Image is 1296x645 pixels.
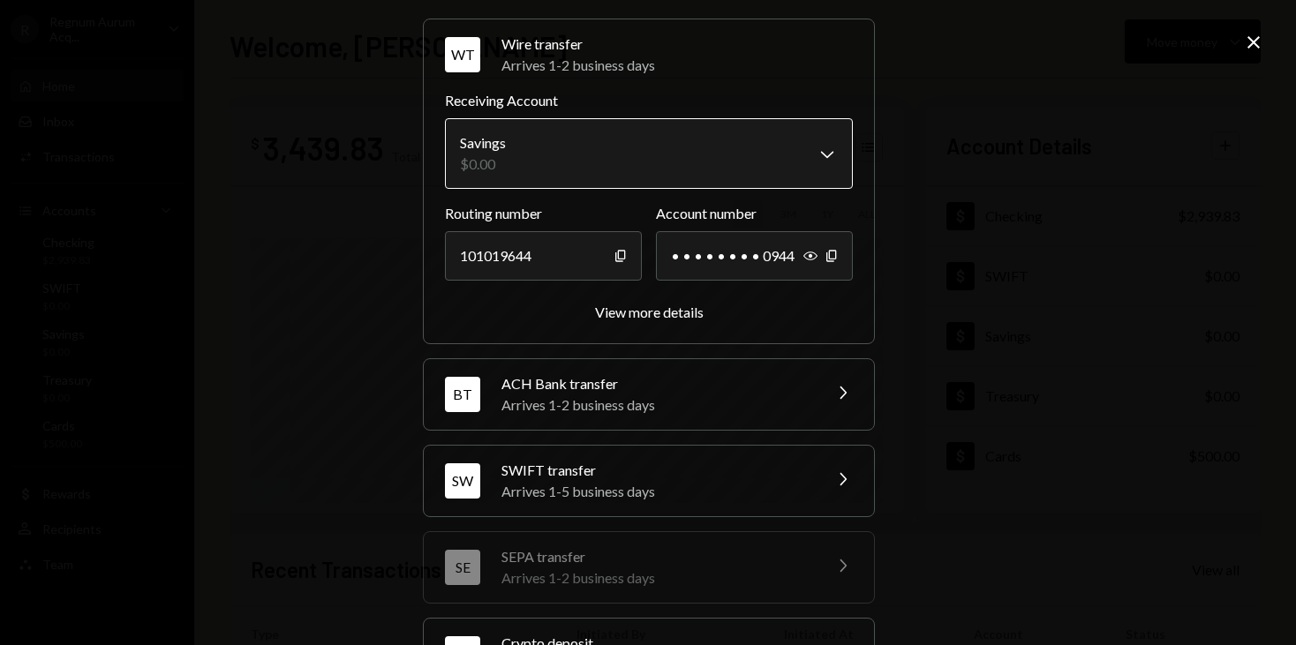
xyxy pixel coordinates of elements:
[501,34,853,55] div: Wire transfer
[445,37,480,72] div: WT
[445,90,853,322] div: WTWire transferArrives 1-2 business days
[445,377,480,412] div: BT
[445,203,642,224] label: Routing number
[424,532,874,603] button: SESEPA transferArrives 1-2 business days
[501,567,810,589] div: Arrives 1-2 business days
[501,55,853,76] div: Arrives 1-2 business days
[424,19,874,90] button: WTWire transferArrives 1-2 business days
[424,446,874,516] button: SWSWIFT transferArrives 1-5 business days
[501,546,810,567] div: SEPA transfer
[656,203,853,224] label: Account number
[445,550,480,585] div: SE
[501,373,810,394] div: ACH Bank transfer
[445,231,642,281] div: 101019644
[501,394,810,416] div: Arrives 1-2 business days
[595,304,704,320] div: View more details
[445,463,480,499] div: SW
[445,118,853,189] button: Receiving Account
[501,481,810,502] div: Arrives 1-5 business days
[595,304,704,322] button: View more details
[656,231,853,281] div: • • • • • • • • 0944
[424,359,874,430] button: BTACH Bank transferArrives 1-2 business days
[501,460,810,481] div: SWIFT transfer
[445,90,853,111] label: Receiving Account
